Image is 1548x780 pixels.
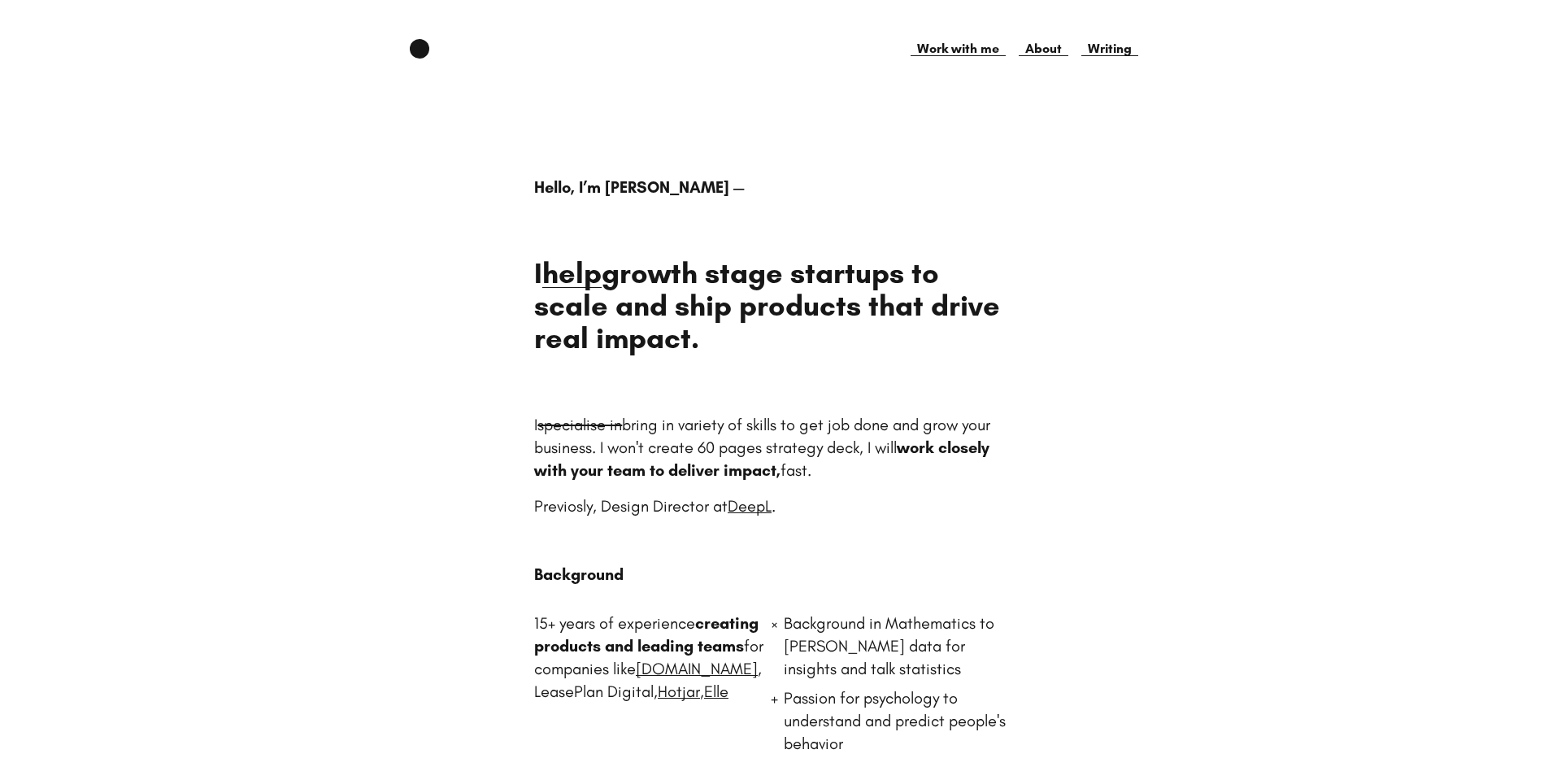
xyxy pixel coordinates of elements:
a: Elle [704,682,728,701]
p: I bring in variety of skills to get job done and grow your business. I won't create 60 pages stra... [534,413,1013,482]
a: [DOMAIN_NAME] [636,659,758,678]
p: Previosly, Design Director at . [534,495,1013,517]
a: Writing [1081,39,1138,59]
div: 15+ years of experience for companies like , , , [534,612,764,774]
a: Hotjar [658,682,700,701]
a: About [1019,39,1068,59]
p: Background in Mathematics to [PERSON_NAME] data for insights and talk statistics [784,612,1014,680]
s: specialise in [537,415,622,434]
h3: Background [534,563,1138,586]
a: Work with me [911,39,1006,59]
a: DeepL [728,496,772,516]
h1: I growth stage startups to scale and ship products that drive real impact. [534,257,1013,355]
h2: Hello, I’m [PERSON_NAME] — [534,176,1013,198]
a: LeasePlan Digital [534,682,654,701]
p: Passion for psychology to understand and predict people's behavior [784,686,1014,755]
a: help [542,255,602,290]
